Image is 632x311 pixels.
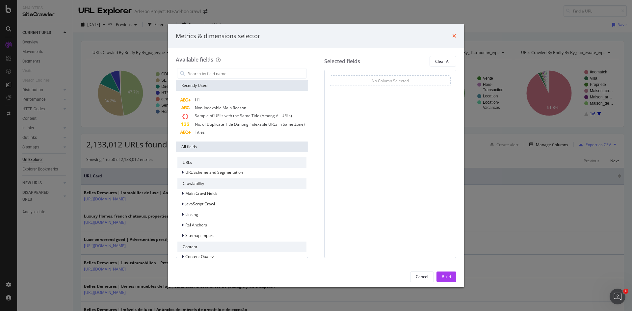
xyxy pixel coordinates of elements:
[442,274,451,279] div: Build
[195,97,200,103] span: H1
[452,32,456,40] div: times
[435,59,451,64] div: Clear All
[195,105,246,111] span: Non-Indexable Main Reason
[410,272,434,282] button: Cancel
[177,242,306,252] div: Content
[195,121,305,127] span: No. of Duplicate Title (Among Indexable URLs in Same Zone)
[187,68,306,78] input: Search by field name
[168,24,464,287] div: modal
[185,254,214,259] span: Content Quality
[177,157,306,168] div: URLs
[324,58,360,65] div: Selected fields
[185,212,198,217] span: Linking
[176,80,308,91] div: Recently Used
[176,56,213,63] div: Available fields
[372,78,409,84] div: No Column Selected
[436,272,456,282] button: Build
[623,289,628,294] span: 1
[185,233,214,238] span: Sitemap import
[416,274,428,279] div: Cancel
[185,169,243,175] span: URL Scheme and Segmentation
[610,289,625,304] iframe: Intercom live chat
[195,129,205,135] span: Titles
[430,56,456,66] button: Clear All
[195,113,292,118] span: Sample of URLs with the Same Title (Among All URLs)
[185,201,215,207] span: JavaScript Crawl
[176,142,308,152] div: All fields
[185,191,218,196] span: Main Crawl Fields
[177,178,306,189] div: Crawlability
[185,222,207,228] span: Rel Anchors
[176,32,260,40] div: Metrics & dimensions selector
